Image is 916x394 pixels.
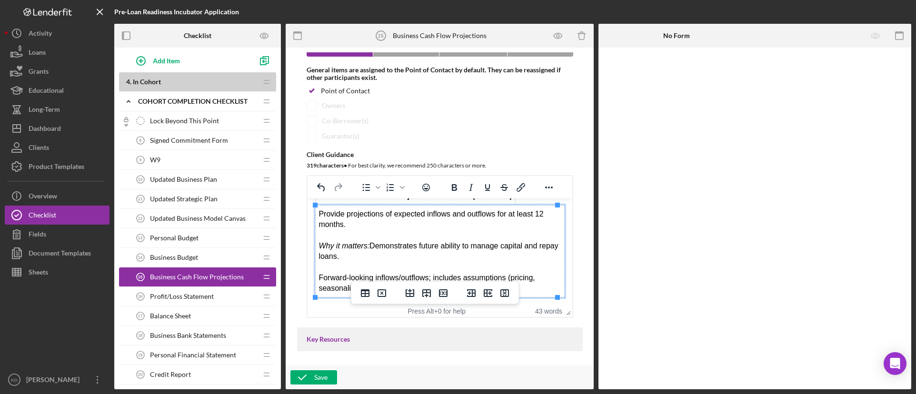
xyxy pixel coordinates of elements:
[435,286,451,300] button: Delete row
[5,62,110,81] a: Grants
[150,332,226,339] span: Business Bank Statements
[5,81,110,100] a: Educational
[29,187,57,208] div: Overview
[150,215,246,222] span: Updated Business Model Canvas
[322,117,368,125] div: Co-Borrower(s)
[290,370,337,384] button: Save
[150,117,219,125] span: Lock Beyond This Point
[11,31,253,63] div: Demonstrates future ability to manage capital and repay loans.
[308,198,572,305] iframe: Rich Text Area
[446,181,462,194] button: Bold
[29,244,91,265] div: Document Templates
[393,32,487,39] div: Business Cash Flow Projections
[374,286,390,300] button: Delete table
[153,51,180,69] div: Add Item
[5,244,110,263] button: Document Templates
[138,177,143,182] tspan: 10
[29,263,48,284] div: Sheets
[313,181,329,194] button: Undo
[150,137,228,144] span: Signed Commitment Form
[150,195,218,203] span: Updated Strategic Plan
[150,293,214,300] span: Profit/Loss Statement
[463,286,479,300] button: Insert column before
[138,353,143,357] tspan: 19
[29,43,46,64] div: Loans
[138,372,143,377] tspan: 20
[562,305,572,317] div: Press the Up and Down arrow keys to resize the editor.
[395,307,478,315] div: Press Alt+0 for help
[322,102,345,109] div: Owners
[884,352,906,375] div: Open Intercom Messenger
[357,286,373,300] button: Table properties
[150,176,217,183] span: Updated Business Plan
[138,275,143,279] tspan: 15
[138,294,143,299] tspan: 16
[129,51,252,70] button: Add Item
[150,312,191,320] span: Balance Sheet
[513,181,529,194] button: Insert/edit link
[150,156,160,164] span: W9
[139,158,142,162] tspan: 9
[402,286,418,300] button: Insert row before
[5,43,110,62] button: Loans
[29,119,61,140] div: Dashboard
[5,263,110,282] button: Sheets
[150,254,198,261] span: Business Budget
[138,236,143,240] tspan: 13
[480,286,496,300] button: Insert column after
[5,138,110,157] button: Clients
[307,151,573,158] div: Client Guidance
[5,119,110,138] button: Dashboard
[138,255,143,260] tspan: 14
[29,157,84,178] div: Product Templates
[29,206,56,227] div: Checklist
[307,162,347,169] b: 319 character s •
[663,32,690,39] b: No Form
[5,187,110,206] button: Overview
[138,98,257,105] div: Cohort Completion Checklist
[254,25,275,47] button: Preview as
[5,370,110,389] button: KD[PERSON_NAME]
[382,181,406,194] div: Numbered list
[378,33,383,39] tspan: 15
[150,273,244,281] span: Business Cash Flow Projections
[150,351,236,359] span: Personal Financial Statement
[138,333,143,338] tspan: 18
[133,78,161,86] span: In Cohort
[330,181,346,194] button: Redo
[535,307,562,315] button: 43 words
[11,10,253,32] div: Provide projections of expected inflows and outflows for at least 12 months.
[358,181,382,194] div: Bullet list
[541,181,557,194] button: Reveal or hide additional toolbar items
[29,100,60,121] div: Long-Term
[150,371,191,378] span: Credit Report
[5,225,110,244] a: Fields
[126,78,131,86] span: 4 .
[138,216,143,221] tspan: 12
[307,66,573,81] div: General items are assigned to the Point of Contact by default. They can be reassigned if other pa...
[138,314,143,318] tspan: 17
[496,181,512,194] button: Strikethrough
[463,181,479,194] button: Italic
[479,181,496,194] button: Underline
[29,62,49,83] div: Grants
[307,161,573,170] div: For best clarity, we recommend 250 characters or more.
[314,370,328,384] div: Save
[497,286,513,300] button: Delete column
[114,8,239,16] b: Pre-Loan Readiness Incubator Application
[5,206,110,225] button: Checklist
[138,197,143,201] tspan: 11
[5,157,110,176] a: Product Templates
[5,24,110,43] button: Activity
[321,87,370,95] div: Point of Contact
[5,100,110,119] a: Long-Term
[29,225,46,246] div: Fields
[11,74,253,96] div: Forward-looking inflows/outflows; includes assumptions (pricing, seasonality, growth); supports r...
[29,138,49,159] div: Clients
[29,81,64,102] div: Educational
